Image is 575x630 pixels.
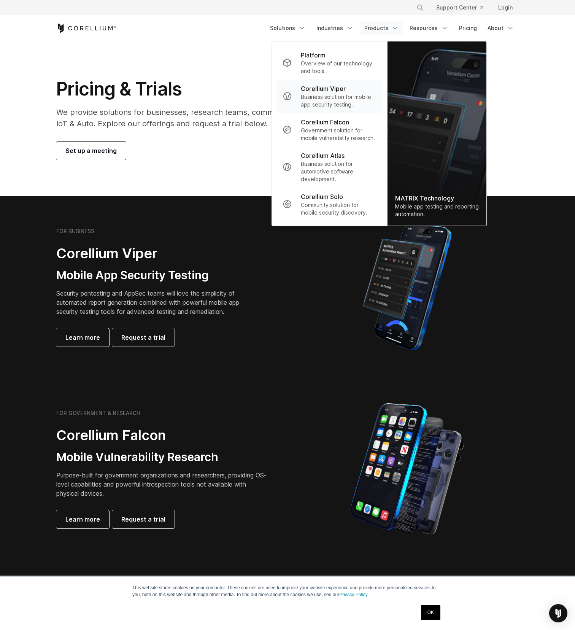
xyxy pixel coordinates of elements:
h2: Corellium Falcon [56,427,269,444]
a: Pricing [454,21,481,35]
a: Solutions [265,21,310,35]
p: Business solution for automotive software development. [301,160,376,183]
p: Government solution for mobile vulnerability research. [301,127,376,142]
h1: Pricing & Trials [56,78,359,100]
a: MATRIX Technology Mobile app testing and reporting automation. [388,41,486,226]
a: Request a trial [112,328,175,347]
h3: Mobile Vulnerability Research [56,450,269,465]
a: Industries [312,21,358,35]
img: Matrix_WebNav_1x [388,41,486,226]
h6: FOR GOVERNMENT & RESEARCH [56,410,140,417]
a: Products [360,21,403,35]
img: Corellium MATRIX automated report on iPhone showing app vulnerability test results across securit... [350,221,464,354]
a: Corellium Falcon Government solution for mobile vulnerability research. [276,113,383,146]
button: Search [413,1,427,14]
p: Corellium Solo [301,192,343,201]
p: Overview of our technology and tools. [301,60,376,75]
a: Privacy Policy. [339,592,369,597]
span: Set up a meeting [65,146,117,155]
h2: Corellium Viper [56,245,251,262]
p: Corellium Viper [301,84,346,93]
p: Corellium Falcon [301,118,349,127]
a: Platform Overview of our technology and tools. [276,46,383,80]
a: About [483,21,519,35]
p: We provide solutions for businesses, research teams, community individuals, and IoT & Auto. Explo... [56,107,359,129]
a: Corellium Viper Business solution for mobile app security testing. [276,80,383,113]
span: Learn more [65,333,100,342]
a: Corellium Atlas Business solution for automotive software development. [276,146,383,188]
div: Open Intercom Messenger [549,604,567,622]
a: Resources [405,21,453,35]
h3: Mobile App Security Testing [56,268,251,283]
p: Corellium Atlas [301,151,345,160]
span: Request a trial [121,333,165,342]
a: Set up a meeting [56,142,126,160]
a: Corellium Home [56,24,117,33]
p: Community solution for mobile security discovery. [301,201,376,216]
div: Navigation Menu [407,1,519,14]
a: Support Center [430,1,489,14]
p: Business solution for mobile app security testing. [301,93,376,108]
a: Learn more [56,510,109,528]
span: Request a trial [121,515,165,524]
a: Corellium Solo Community solution for mobile security discovery. [276,188,383,221]
a: Request a trial [112,510,175,528]
span: Learn more [65,515,100,524]
div: Mobile app testing and reporting automation. [395,203,479,218]
p: This website stores cookies on your computer. These cookies are used to improve your website expe... [132,584,443,598]
p: Platform [301,51,326,60]
a: OK [421,605,440,620]
h6: FOR BUSINESS [56,228,94,235]
a: Login [492,1,519,14]
div: Navigation Menu [265,21,519,35]
div: MATRIX Technology [395,194,479,203]
img: iPhone model separated into the mechanics used to build the physical device. [350,402,464,536]
p: Purpose-built for government organizations and researchers, providing OS-level capabilities and p... [56,471,269,498]
p: Security pentesting and AppSec teams will love the simplicity of automated report generation comb... [56,289,251,316]
a: Learn more [56,328,109,347]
